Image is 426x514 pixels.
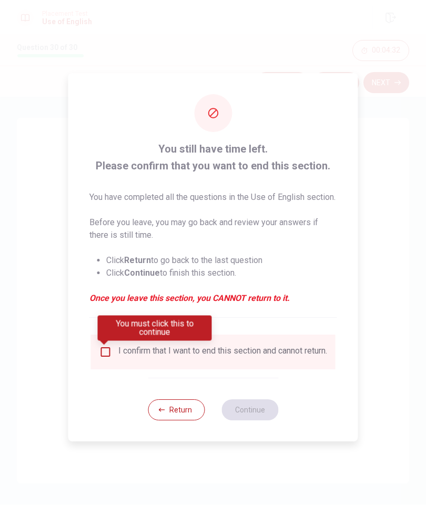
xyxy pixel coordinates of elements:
span: You still have time left. Please confirm that you want to end this section. [89,140,337,174]
li: Click to finish this section. [106,267,337,279]
strong: Continue [124,268,160,278]
div: I confirm that I want to end this section and cannot return. [118,346,327,358]
button: Return [148,399,205,420]
button: Continue [221,399,278,420]
p: Before you leave, you may go back and review your answers if there is still time. [89,216,337,241]
em: Once you leave this section, you CANNOT return to it. [89,292,337,305]
strong: Return [124,255,151,265]
span: You must click this to continue [99,346,112,358]
p: You have completed all the questions in the Use of English section. [89,191,337,204]
li: Click to go back to the last question [106,254,337,267]
div: You must click this to continue [98,316,212,341]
